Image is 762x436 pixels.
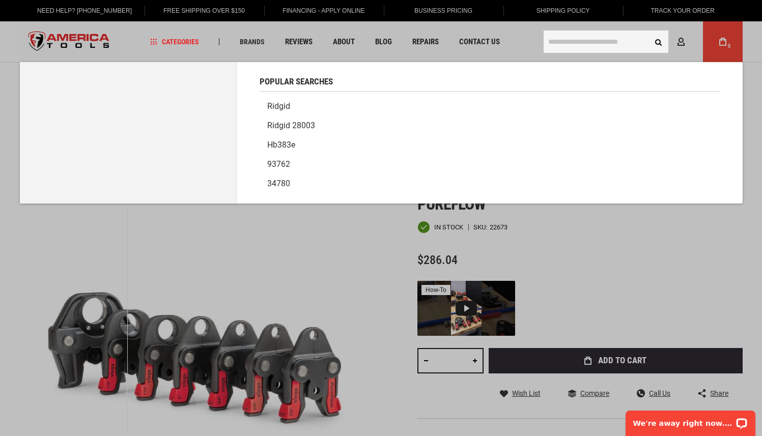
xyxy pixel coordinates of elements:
span: Brands [240,38,265,45]
iframe: LiveChat chat widget [619,404,762,436]
a: Ridgid [260,97,720,116]
a: Hb383e [260,135,720,155]
a: Brands [235,35,269,49]
button: Search [649,32,668,51]
a: Categories [146,35,204,49]
span: Popular Searches [260,77,333,86]
a: 34780 [260,174,720,193]
span: Categories [150,38,199,45]
a: Ridgid 28003 [260,116,720,135]
a: 93762 [260,155,720,174]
